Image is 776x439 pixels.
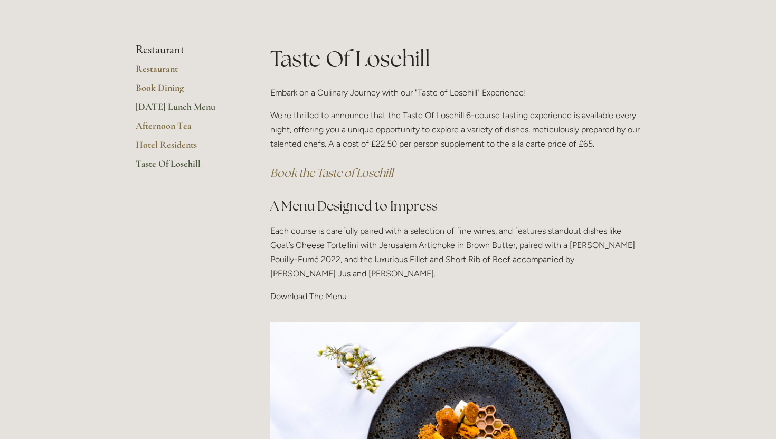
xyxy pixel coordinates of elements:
[270,166,393,180] a: Book the Taste of Losehill
[270,291,347,301] span: Download The Menu
[270,43,640,74] h1: Taste Of Losehill
[136,139,236,158] a: Hotel Residents
[136,101,236,120] a: [DATE] Lunch Menu
[270,85,640,100] p: Embark on a Culinary Journey with our "Taste of Losehill" Experience!
[270,224,640,281] p: Each course is carefully paired with a selection of fine wines, and features standout dishes like...
[270,108,640,151] p: We're thrilled to announce that the Taste Of Losehill 6-course tasting experience is available ev...
[136,158,236,177] a: Taste Of Losehill
[270,197,640,215] h2: A Menu Designed to Impress
[136,82,236,101] a: Book Dining
[136,63,236,82] a: Restaurant
[136,120,236,139] a: Afternoon Tea
[136,43,236,57] li: Restaurant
